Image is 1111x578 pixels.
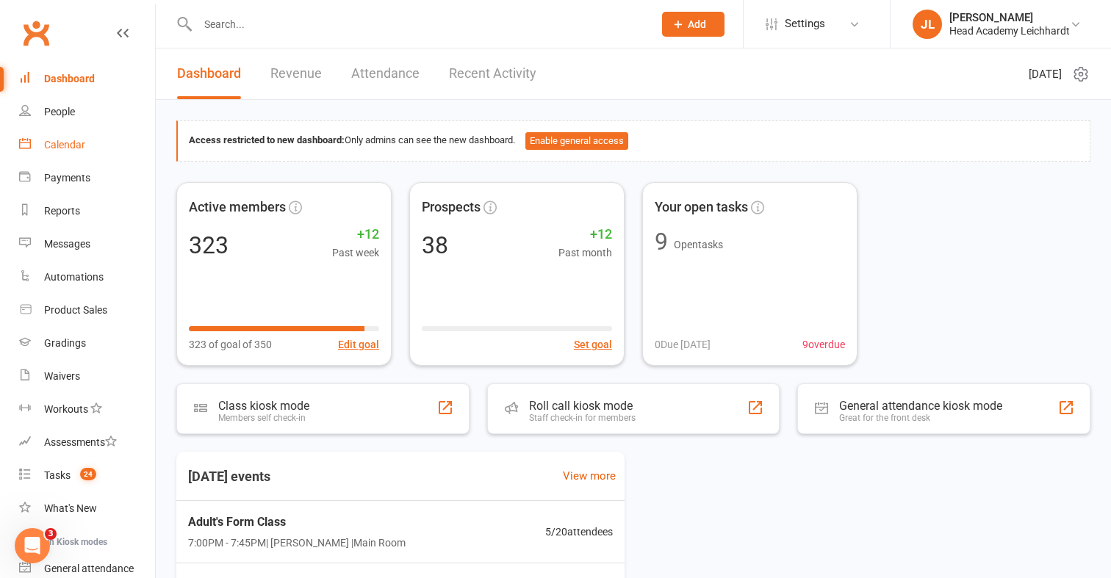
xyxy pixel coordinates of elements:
span: Settings [785,7,825,40]
a: Reports [19,195,155,228]
button: Enable general access [525,132,628,150]
span: Adult's Form Class [188,513,406,532]
span: Past week [332,245,379,261]
a: Revenue [270,48,322,99]
a: Calendar [19,129,155,162]
a: What's New [19,492,155,525]
div: 323 [189,234,229,257]
div: JL [913,10,942,39]
a: Assessments [19,426,155,459]
div: Workouts [44,403,88,415]
div: 9 [655,230,668,253]
div: General attendance kiosk mode [839,399,1002,413]
span: +12 [558,224,612,245]
button: Set goal [574,336,612,353]
span: 3 [45,528,57,540]
div: Reports [44,205,80,217]
span: Your open tasks [655,197,748,218]
a: Tasks 24 [19,459,155,492]
div: Product Sales [44,304,107,316]
span: 323 of goal of 350 [189,336,272,353]
div: Messages [44,238,90,250]
div: Members self check-in [218,413,309,423]
h3: [DATE] events [176,463,282,490]
a: Attendance [351,48,420,99]
div: Dashboard [44,73,95,84]
div: [PERSON_NAME] [949,11,1070,24]
span: Add [688,18,706,30]
span: Prospects [422,197,481,218]
div: Great for the front desk [839,413,1002,423]
a: Workouts [19,393,155,426]
span: 0 Due [DATE] [655,336,711,353]
div: General attendance [44,563,134,574]
div: Calendar [44,139,85,151]
a: Dashboard [19,62,155,95]
button: Add [662,12,725,37]
a: Product Sales [19,294,155,327]
div: Head Academy Leichhardt [949,24,1070,37]
div: Payments [44,172,90,184]
a: Payments [19,162,155,195]
div: Waivers [44,370,80,382]
strong: Access restricted to new dashboard: [189,134,345,145]
div: Staff check-in for members [529,413,636,423]
span: 24 [80,468,96,480]
div: Only admins can see the new dashboard. [189,132,1079,150]
a: Waivers [19,360,155,393]
a: Messages [19,228,155,261]
div: People [44,106,75,118]
div: Roll call kiosk mode [529,399,636,413]
div: 38 [422,234,448,257]
span: Active members [189,197,286,218]
a: Automations [19,261,155,294]
div: Tasks [44,469,71,481]
a: Dashboard [177,48,241,99]
a: Gradings [19,327,155,360]
input: Search... [193,14,643,35]
a: View more [563,467,616,485]
div: Gradings [44,337,86,349]
span: Open tasks [674,239,723,250]
span: 7:00PM - 7:45PM | [PERSON_NAME] | Main Room [188,535,406,551]
span: 5 / 20 attendees [545,524,613,540]
div: Class kiosk mode [218,399,309,413]
span: Past month [558,245,612,261]
div: Automations [44,271,104,283]
span: +12 [332,224,379,245]
a: Recent Activity [449,48,536,99]
button: Edit goal [338,336,379,353]
div: Assessments [44,436,117,448]
a: Clubworx [18,15,54,51]
div: What's New [44,502,97,514]
a: People [19,95,155,129]
iframe: Intercom live chat [15,528,50,563]
span: [DATE] [1029,65,1062,83]
span: 9 overdue [802,336,845,353]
